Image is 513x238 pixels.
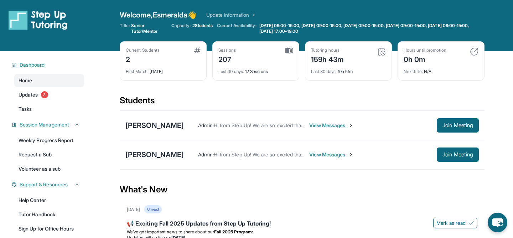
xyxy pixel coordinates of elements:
span: Senior Tutor/Mentor [131,23,167,34]
a: Help Center [14,194,84,207]
img: card [377,47,386,56]
img: card [285,47,293,54]
div: [DATE] [126,64,201,74]
a: Home [14,74,84,87]
div: 12 Sessions [218,64,293,74]
a: Updates3 [14,88,84,101]
img: Chevron-Right [348,123,354,128]
span: Join Meeting [442,152,473,157]
span: View Messages [309,151,354,158]
img: logo [9,10,68,30]
button: Support & Resources [17,181,80,188]
span: Tasks [19,105,32,113]
span: Home [19,77,32,84]
div: Sessions [218,47,236,53]
button: Mark as read [433,218,477,228]
a: Update Information [206,11,256,19]
span: Current Availability: [217,23,256,34]
a: Weekly Progress Report [14,134,84,147]
span: Dashboard [20,61,45,68]
div: Unread [144,205,161,213]
button: chat-button [488,213,507,232]
div: [DATE] [127,207,140,212]
button: Dashboard [17,61,80,68]
span: Updates [19,91,38,98]
div: [PERSON_NAME] [125,150,184,160]
img: card [194,47,201,53]
span: Mark as read [436,219,466,227]
div: 📢 Exciting Fall 2025 Updates from Step Up Tutoring! [127,219,477,229]
span: Title: [120,23,130,34]
div: Students [120,95,484,110]
img: Chevron Right [249,11,256,19]
div: What's New [120,174,484,205]
span: Support & Resources [20,181,68,188]
span: First Match : [126,69,149,74]
span: Admin : [198,122,213,128]
img: Chevron-Right [348,152,354,157]
a: Tutor Handbook [14,208,84,221]
span: [DATE] 09:00-15:00, [DATE] 09:00-15:00, [DATE] 09:00-15:00, [DATE] 09:00-15:00, [DATE] 09:00-15:0... [259,23,483,34]
div: 159h 43m [311,53,344,64]
span: We’ve got important news to share about our [127,229,214,234]
div: Current Students [126,47,160,53]
span: Next title : [404,69,423,74]
span: Last 30 days : [311,69,337,74]
button: Join Meeting [437,118,479,133]
div: N/A [404,64,478,74]
span: 3 [41,91,48,98]
div: Hours until promotion [404,47,446,53]
div: 10h 51m [311,64,386,74]
span: View Messages [309,122,354,129]
strong: Fall 2025 Program: [214,229,253,234]
span: Last 30 days : [218,69,244,74]
div: 207 [218,53,236,64]
div: 2 [126,53,160,64]
a: Volunteer as a sub [14,162,84,175]
div: [PERSON_NAME] [125,120,184,130]
span: Welcome, Esmeralda 👋 [120,10,196,20]
span: Admin : [198,151,213,157]
a: [DATE] 09:00-15:00, [DATE] 09:00-15:00, [DATE] 09:00-15:00, [DATE] 09:00-15:00, [DATE] 09:00-15:0... [258,23,484,34]
span: Join Meeting [442,123,473,128]
button: Session Management [17,121,80,128]
span: Session Management [20,121,69,128]
div: Tutoring hours [311,47,344,53]
a: Request a Sub [14,148,84,161]
img: Mark as read [468,220,474,226]
a: Tasks [14,103,84,115]
span: 2 Students [192,23,213,29]
button: Join Meeting [437,148,479,162]
img: card [470,47,478,56]
a: Sign Up for Office Hours [14,222,84,235]
span: Capacity: [171,23,191,29]
div: 0h 0m [404,53,446,64]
